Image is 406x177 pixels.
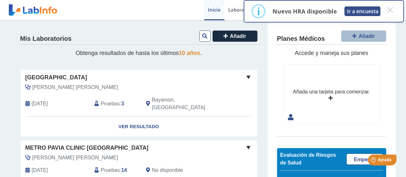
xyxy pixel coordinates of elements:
[341,31,386,42] button: Añadir
[358,33,375,39] span: Añadir
[212,31,257,42] button: Añadir
[21,117,257,137] a: Ver Resultado
[280,152,336,165] span: Evaluación de Riesgos de Salud
[230,33,246,39] span: Añadir
[121,167,127,173] b: 14
[346,154,383,165] a: Empezar
[152,166,183,174] span: No disponible
[20,35,72,43] h4: Mis Laboratorios
[75,50,202,56] span: Obtenga resultados de hasta los últimos .
[90,96,141,111] div: :
[277,35,325,43] h4: Planes Médicos
[293,88,370,96] div: Añada una tarjeta para comenzar.
[32,100,48,108] span: 2025-08-05
[344,6,380,16] button: Ir a encuesta
[90,166,141,174] div: :
[257,5,260,17] div: i
[295,50,368,56] span: Accede y maneja sus planes
[384,4,396,16] button: Close this dialog
[101,100,120,108] span: Pruebas
[349,152,399,170] iframe: Help widget launcher
[32,154,118,162] span: Cruz Dardiz, Nicolas
[32,84,118,91] span: Miranda Miranda, Anisha
[152,96,223,111] span: Bayamon, PR
[179,50,200,56] span: 10 años
[272,7,337,15] p: Nuevo HRA disponible
[32,166,48,174] span: 2023-10-05
[25,73,87,82] span: [GEOGRAPHIC_DATA]
[101,166,120,174] span: Pruebas
[25,144,149,152] span: Metro Pavia Clinic [GEOGRAPHIC_DATA]
[121,101,124,106] b: 3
